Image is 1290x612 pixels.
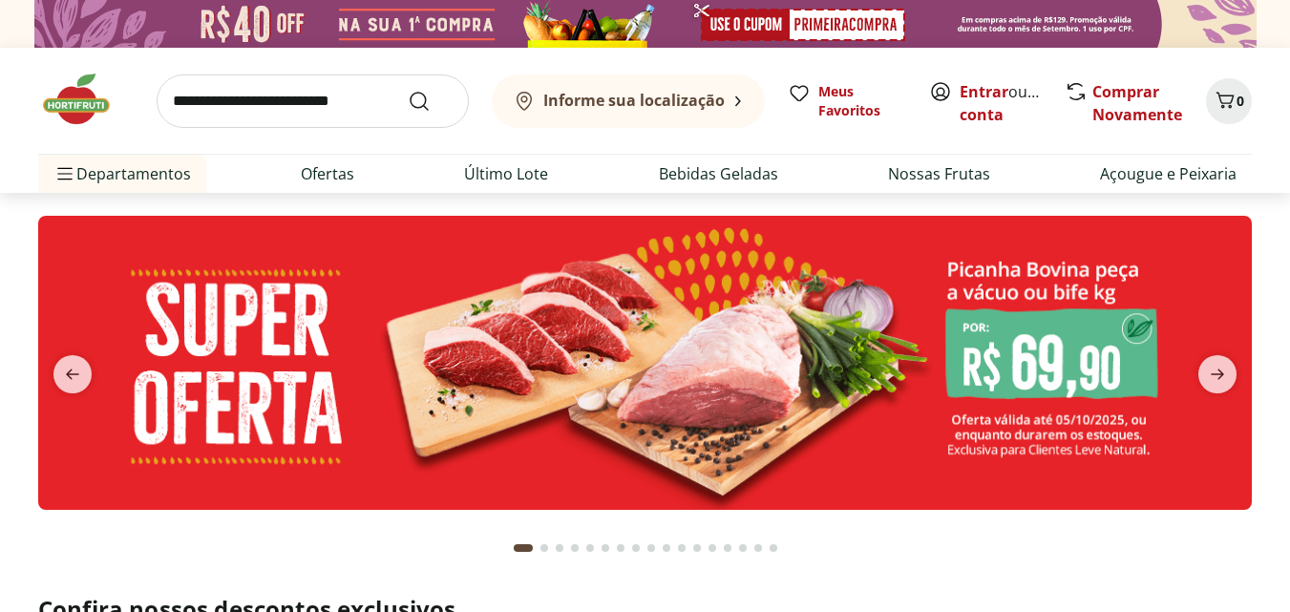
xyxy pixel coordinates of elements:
[537,525,552,571] button: Go to page 2 from fs-carousel
[689,525,705,571] button: Go to page 12 from fs-carousel
[53,151,76,197] button: Menu
[888,162,990,185] a: Nossas Frutas
[543,90,725,111] b: Informe sua localização
[38,355,107,393] button: previous
[301,162,354,185] a: Ofertas
[464,162,548,185] a: Último Lote
[659,162,778,185] a: Bebidas Geladas
[492,74,765,128] button: Informe sua localização
[674,525,689,571] button: Go to page 11 from fs-carousel
[960,80,1045,126] span: ou
[1100,162,1237,185] a: Açougue e Peixaria
[510,525,537,571] button: Current page from fs-carousel
[644,525,659,571] button: Go to page 9 from fs-carousel
[1237,92,1244,110] span: 0
[38,216,1252,510] img: super oferta
[960,81,1008,102] a: Entrar
[598,525,613,571] button: Go to page 6 from fs-carousel
[567,525,582,571] button: Go to page 4 from fs-carousel
[735,525,751,571] button: Go to page 15 from fs-carousel
[408,90,454,113] button: Submit Search
[705,525,720,571] button: Go to page 13 from fs-carousel
[1183,355,1252,393] button: next
[38,71,134,128] img: Hortifruti
[720,525,735,571] button: Go to page 14 from fs-carousel
[788,82,906,120] a: Meus Favoritos
[818,82,906,120] span: Meus Favoritos
[766,525,781,571] button: Go to page 17 from fs-carousel
[613,525,628,571] button: Go to page 7 from fs-carousel
[628,525,644,571] button: Go to page 8 from fs-carousel
[1092,81,1182,125] a: Comprar Novamente
[157,74,469,128] input: search
[582,525,598,571] button: Go to page 5 from fs-carousel
[659,525,674,571] button: Go to page 10 from fs-carousel
[552,525,567,571] button: Go to page 3 from fs-carousel
[960,81,1065,125] a: Criar conta
[1206,78,1252,124] button: Carrinho
[751,525,766,571] button: Go to page 16 from fs-carousel
[53,151,191,197] span: Departamentos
